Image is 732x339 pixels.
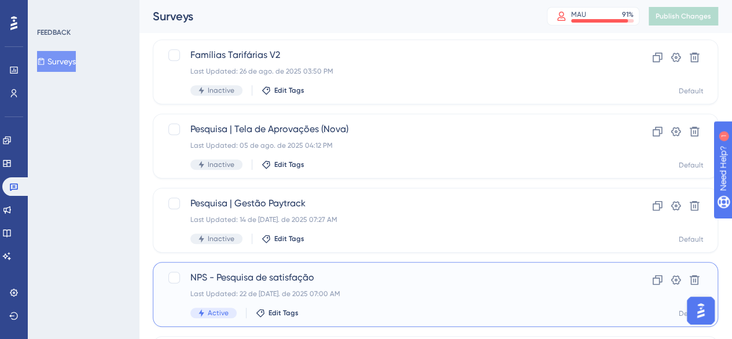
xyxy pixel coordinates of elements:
[274,234,304,243] span: Edit Tags
[80,6,84,15] div: 1
[679,309,704,318] div: Default
[649,7,718,25] button: Publish Changes
[190,67,588,76] div: Last Updated: 26 de ago. de 2025 03:50 PM
[190,271,588,285] span: NPS - Pesquisa de satisfação
[679,235,704,244] div: Default
[153,8,518,24] div: Surveys
[679,86,704,96] div: Default
[208,160,234,169] span: Inactive
[190,48,588,62] span: Famílias Tarifárias V2
[256,308,299,318] button: Edit Tags
[262,234,304,243] button: Edit Tags
[27,3,72,17] span: Need Help?
[37,51,76,72] button: Surveys
[622,10,634,19] div: 91 %
[274,160,304,169] span: Edit Tags
[190,141,588,150] div: Last Updated: 05 de ago. de 2025 04:12 PM
[262,160,304,169] button: Edit Tags
[679,161,704,170] div: Default
[190,215,588,224] div: Last Updated: 14 de [DATE]. de 2025 07:27 AM
[268,308,299,318] span: Edit Tags
[274,86,304,95] span: Edit Tags
[683,293,718,328] iframe: UserGuiding AI Assistant Launcher
[190,289,588,298] div: Last Updated: 22 de [DATE]. de 2025 07:00 AM
[208,308,229,318] span: Active
[656,12,711,21] span: Publish Changes
[571,10,586,19] div: MAU
[190,122,588,136] span: Pesquisa | Tela de Aprovações (Nova)
[37,28,71,37] div: FEEDBACK
[190,196,588,210] span: Pesquisa | Gestão Paytrack
[208,234,234,243] span: Inactive
[208,86,234,95] span: Inactive
[262,86,304,95] button: Edit Tags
